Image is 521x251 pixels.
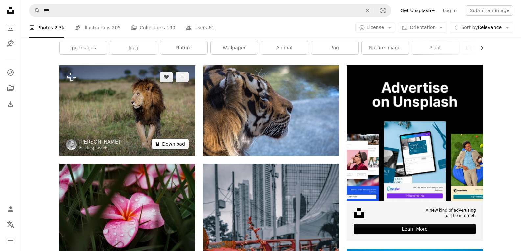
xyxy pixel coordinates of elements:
[29,4,40,17] button: Search Unsplash
[79,139,120,145] a: [PERSON_NAME]
[66,139,77,150] img: Go to Matt Bango's profile
[75,17,121,38] a: Illustrations 205
[59,211,195,217] a: a pink flower with water droplets on it
[462,41,509,54] a: lightroom preset
[59,107,195,113] a: a lion walking across a grass covered field
[160,72,173,82] button: Like
[29,4,391,17] form: Find visuals sitewide
[375,4,391,17] button: Visual search
[59,65,195,156] img: a lion walking across a grass covered field
[160,41,207,54] a: nature
[261,41,308,54] a: animal
[398,22,447,33] button: Orientation
[4,234,17,247] button: Menu
[439,5,461,16] a: Log in
[412,41,459,54] a: plant
[112,24,121,31] span: 205
[131,17,175,38] a: Collections 190
[209,24,215,31] span: 61
[354,208,364,218] img: file-1631678316303-ed18b8b5cb9cimage
[367,25,384,30] span: License
[203,65,339,156] img: brown tiger close-up photo
[4,4,17,18] a: Home — Unsplash
[4,37,17,50] a: Illustrations
[186,17,215,38] a: Users 61
[4,202,17,216] a: Log in / Sign up
[396,5,439,16] a: Get Unsplash+
[4,82,17,95] a: Collections
[110,41,157,54] a: jpeg
[360,4,375,17] button: Clear
[461,25,478,30] span: Sort by
[461,24,502,31] span: Relevance
[355,22,396,33] button: License
[476,41,483,54] button: scroll list to the right
[85,145,107,150] a: Unsplash+
[410,25,436,30] span: Orientation
[79,145,120,151] div: For
[4,218,17,231] button: Language
[354,224,476,234] div: Learn More
[152,139,189,149] button: Download
[426,208,476,219] span: A new kind of advertising for the internet.
[4,21,17,34] a: Photos
[166,24,175,31] span: 190
[60,41,107,54] a: jpg images
[362,41,409,54] a: nature image
[4,66,17,79] a: Explore
[203,107,339,113] a: brown tiger close-up photo
[311,41,358,54] a: png
[211,41,258,54] a: wallpaper
[176,72,189,82] button: Add to Collection
[4,97,17,111] a: Download History
[347,65,483,241] a: A new kind of advertisingfor the internet.Learn More
[347,65,483,201] img: file-1635990755334-4bfd90f37242image
[466,5,513,16] button: Submit an image
[450,22,513,33] button: Sort byRelevance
